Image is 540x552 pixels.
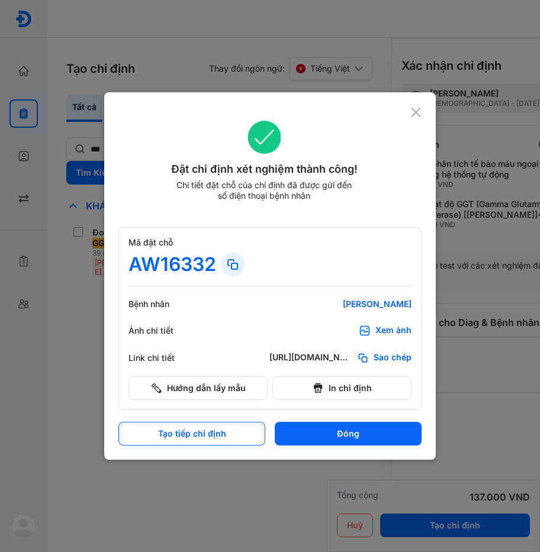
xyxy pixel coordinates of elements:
div: Chi tiết đặt chỗ của chỉ định đã được gửi đến số điện thoại bệnh nhân [171,180,357,201]
div: Đặt chỉ định xét nghiệm thành công! [118,161,410,177]
div: AW16332 [128,253,216,276]
div: Bệnh nhân [128,299,200,309]
button: Đóng [275,422,422,446]
button: Tạo tiếp chỉ định [118,422,265,446]
div: [URL][DOMAIN_NAME] [269,352,352,364]
button: Hướng dẫn lấy mẫu [128,376,268,400]
span: Sao chép [374,352,412,364]
div: Link chi tiết [128,353,200,363]
div: Mã đặt chỗ [128,237,412,248]
div: Xem ảnh [375,325,412,337]
div: [PERSON_NAME] [269,299,412,309]
button: In chỉ định [272,376,412,400]
div: Ảnh chi tiết [128,325,200,336]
